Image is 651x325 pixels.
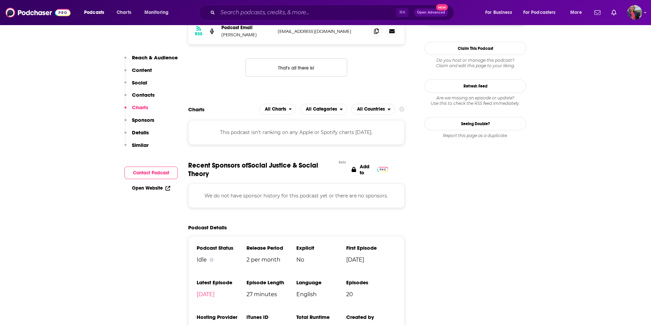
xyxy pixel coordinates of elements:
[300,104,347,115] button: open menu
[425,58,526,69] div: Claim and edit this page to your liking.
[132,79,147,86] p: Social
[197,192,396,199] p: We do not have sponsor history for this podcast yet or there are no sponsors.
[132,142,149,148] p: Similar
[425,42,526,55] button: Claim This Podcast
[566,7,590,18] button: open menu
[79,7,113,18] button: open menu
[351,104,395,115] h2: Countries
[351,104,395,115] button: open menu
[357,107,385,112] span: All Countries
[627,5,642,20] span: Logged in as KateFT
[124,129,149,142] button: Details
[197,245,246,251] h3: Podcast Status
[278,28,366,34] p: [EMAIL_ADDRESS][DOMAIN_NAME]
[140,7,177,18] button: open menu
[124,167,178,179] button: Contact Podcast
[414,8,448,17] button: Open AdvancedNew
[246,314,296,320] h3: iTunes ID
[221,32,272,38] p: [PERSON_NAME]
[5,6,71,19] img: Podchaser - Follow, Share and Rate Podcasts
[84,8,104,17] span: Podcasts
[132,185,170,191] a: Open Website
[425,58,526,63] span: Do you host or manage this podcast?
[627,5,642,20] button: Show profile menu
[296,256,346,263] span: No
[259,104,296,115] button: open menu
[197,279,246,286] h3: Latest Episode
[144,8,169,17] span: Monitoring
[396,8,409,17] span: ⌘ K
[124,92,155,104] button: Contacts
[360,164,374,176] p: Add to
[117,8,131,17] span: Charts
[132,54,178,61] p: Reach & Audience
[132,129,149,136] p: Details
[132,67,152,73] p: Content
[221,25,272,31] p: Podcast Email
[485,8,512,17] span: For Business
[339,160,346,165] div: Beta
[296,279,346,286] h3: Language
[346,291,396,298] span: 20
[112,7,135,18] a: Charts
[205,5,460,20] div: Search podcasts, credits, & more...
[124,104,148,117] button: Charts
[436,4,448,11] span: New
[425,95,526,106] div: Are we missing an episode or update? Use this to check the RSS feed immediately.
[523,8,556,17] span: For Podcasters
[296,245,346,251] h3: Explicit
[259,104,296,115] h2: Platforms
[306,107,337,112] span: All Categories
[245,58,347,77] button: Nothing here.
[124,117,154,129] button: Sponsors
[425,79,526,93] button: Refresh Feed
[519,7,566,18] button: open menu
[300,104,347,115] h2: Categories
[346,279,396,286] h3: Episodes
[265,107,286,112] span: All Charts
[570,8,582,17] span: More
[124,79,147,92] button: Social
[124,142,149,154] button: Similar
[246,279,296,286] h3: Episode Length
[246,245,296,251] h3: Release Period
[188,224,227,231] h2: Podcast Details
[132,104,148,111] p: Charts
[246,256,296,263] span: 2 per month
[188,120,405,145] div: This podcast isn't ranking on any Apple or Spotify charts [DATE].
[346,256,396,263] span: [DATE]
[592,7,603,18] a: Show notifications dropdown
[197,291,215,298] a: [DATE]
[188,161,335,178] span: Recent Sponsors of Social Justice & Social Theory
[425,133,526,138] div: Report this page as a duplicate.
[132,92,155,98] p: Contacts
[609,7,619,18] a: Show notifications dropdown
[218,7,396,18] input: Search podcasts, credits, & more...
[197,256,246,263] div: Idle
[246,291,296,298] span: 27 minutes
[377,167,388,172] img: Pro Logo
[188,106,204,113] h2: Charts
[296,314,346,320] h3: Total Runtime
[417,11,445,14] span: Open Advanced
[132,117,154,123] p: Sponsors
[124,67,152,79] button: Content
[197,314,246,320] h3: Hosting Provider
[352,161,388,178] a: Add to
[124,54,178,67] button: Reach & Audience
[425,117,526,130] a: Seeing Double?
[480,7,520,18] button: open menu
[346,245,396,251] h3: First Episode
[195,31,202,37] h3: RSS
[346,314,396,320] h3: Created by
[627,5,642,20] img: User Profile
[296,291,346,298] span: English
